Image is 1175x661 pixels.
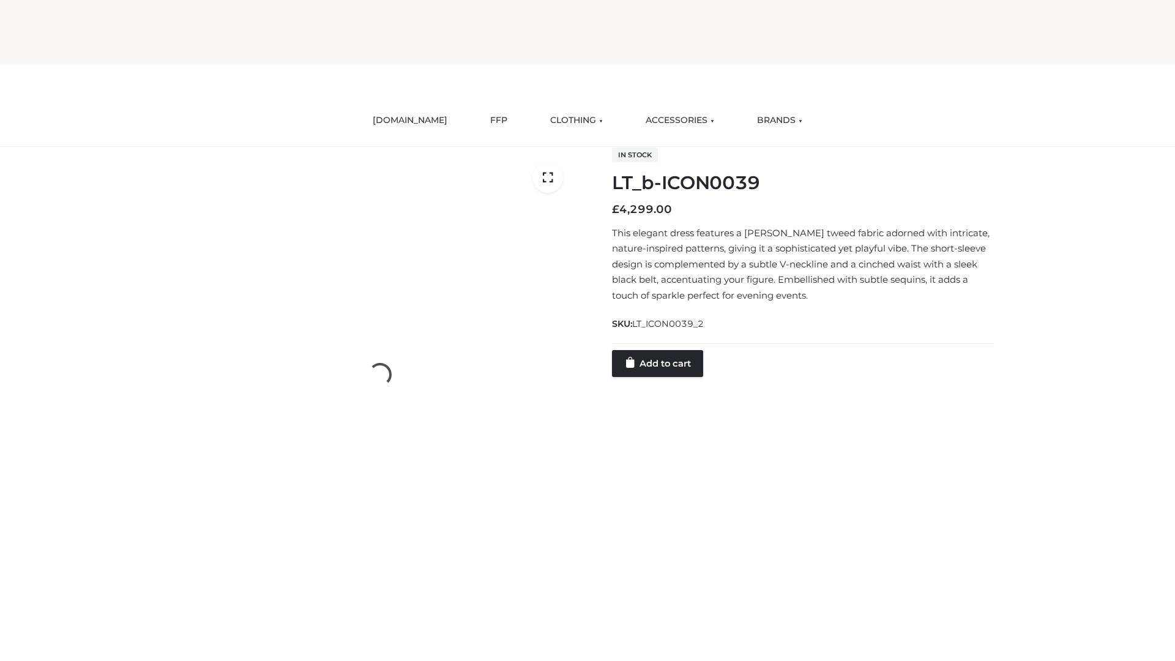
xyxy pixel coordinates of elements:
[612,172,993,194] h1: LT_b-ICON0039
[364,107,457,134] a: [DOMAIN_NAME]
[612,203,672,216] bdi: 4,299.00
[748,107,811,134] a: BRANDS
[612,316,705,331] span: SKU:
[632,318,704,329] span: LT_ICON0039_2
[481,107,517,134] a: FFP
[612,350,703,377] a: Add to cart
[541,107,612,134] a: CLOTHING
[636,107,723,134] a: ACCESSORIES
[612,148,658,162] span: In stock
[612,225,993,304] p: This elegant dress features a [PERSON_NAME] tweed fabric adorned with intricate, nature-inspired ...
[612,203,619,216] span: £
